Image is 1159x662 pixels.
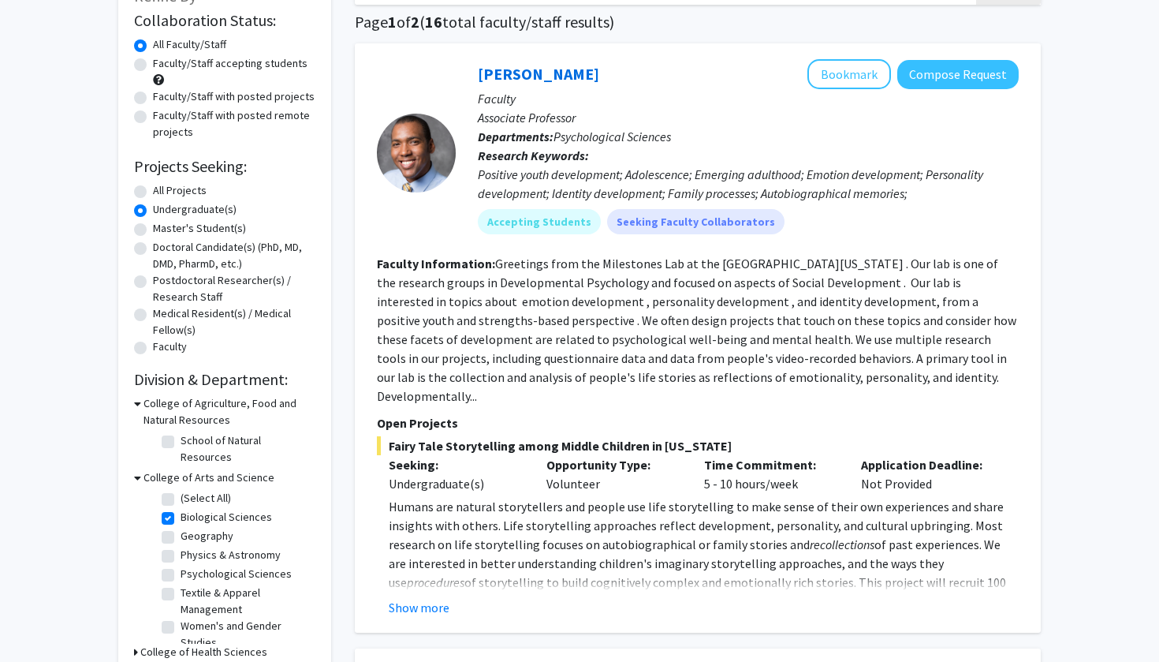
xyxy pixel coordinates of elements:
[478,129,553,144] b: Departments:
[181,490,231,507] label: (Select All)
[389,474,523,493] div: Undergraduate(s)
[143,469,274,486] h3: College of Arts and Science
[134,11,315,30] h2: Collaboration Status:
[153,55,307,72] label: Faculty/Staff accepting students
[692,455,850,493] div: 5 - 10 hours/week
[388,12,397,32] span: 1
[153,239,315,272] label: Doctoral Candidate(s) (PhD, MD, DMD, PharmD, etc.)
[153,272,315,305] label: Postdoctoral Researcher(s) / Research Staff
[153,107,315,140] label: Faculty/Staff with posted remote projects
[153,338,187,355] label: Faculty
[535,455,692,493] div: Volunteer
[153,305,315,338] label: Medical Resident(s) / Medical Fellow(s)
[704,455,838,474] p: Time Commitment:
[377,256,495,271] b: Faculty Information:
[861,455,995,474] p: Application Deadline:
[849,455,1007,493] div: Not Provided
[153,88,315,105] label: Faculty/Staff with posted projects
[478,165,1019,203] div: Positive youth development; Adolescence; Emerging adulthood; Emotion development; Personality dev...
[546,455,680,474] p: Opportunity Type:
[181,585,311,618] label: Textile & Apparel Management
[377,256,1016,404] fg-read-more: Greetings from the Milestones Lab at the [GEOGRAPHIC_DATA][US_STATE] . Our lab is one of the rese...
[411,12,419,32] span: 2
[181,547,281,563] label: Physics & Astronomy
[153,201,237,218] label: Undergraduate(s)
[810,537,874,552] em: recollections
[389,598,449,617] button: Show more
[143,395,315,428] h3: College of Agriculture, Food and Natural Resources
[425,12,442,32] span: 16
[377,413,1019,432] p: Open Projects
[553,129,671,144] span: Psychological Sciences
[377,436,1019,455] span: Fairy Tale Storytelling among Middle Children in [US_STATE]
[478,108,1019,127] p: Associate Professor
[12,591,67,650] iframe: Chat
[897,60,1019,89] button: Compose Request to Jordan Booker
[607,209,784,234] mat-chip: Seeking Faculty Collaborators
[134,157,315,176] h2: Projects Seeking:
[181,566,292,582] label: Psychological Sciences
[478,64,599,84] a: [PERSON_NAME]
[153,36,226,53] label: All Faculty/Staff
[181,618,311,651] label: Women's and Gender Studies
[181,509,272,525] label: Biological Sciences
[407,574,464,590] em: procedures
[478,148,589,163] b: Research Keywords:
[181,432,311,466] label: School of Natural Resources
[807,59,891,89] button: Add Jordan Booker to Bookmarks
[153,182,207,199] label: All Projects
[389,455,523,474] p: Seeking:
[478,89,1019,108] p: Faculty
[134,370,315,389] h2: Division & Department:
[153,220,246,237] label: Master's Student(s)
[181,528,233,544] label: Geography
[478,209,601,234] mat-chip: Accepting Students
[140,644,267,660] h3: College of Health Sciences
[355,13,1041,32] h1: Page of ( total faculty/staff results)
